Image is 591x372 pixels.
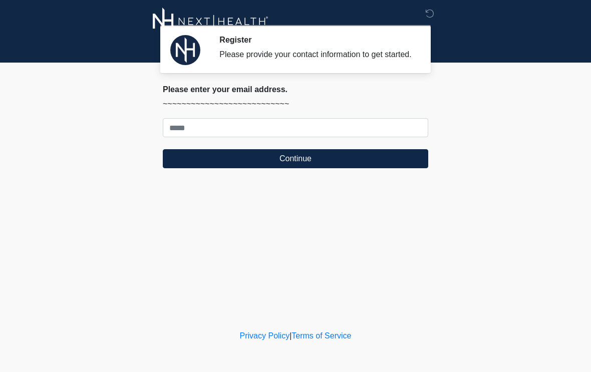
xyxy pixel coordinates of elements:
[153,8,268,35] img: Next-Health Logo
[163,98,428,110] p: ~~~~~~~~~~~~~~~~~~~~~~~~~~~
[240,331,290,340] a: Privacy Policy
[170,35,200,65] img: Agent Avatar
[291,331,351,340] a: Terms of Service
[289,331,291,340] a: |
[163,149,428,168] button: Continue
[219,49,413,61] div: Please provide your contact information to get started.
[163,85,428,94] h2: Please enter your email address.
